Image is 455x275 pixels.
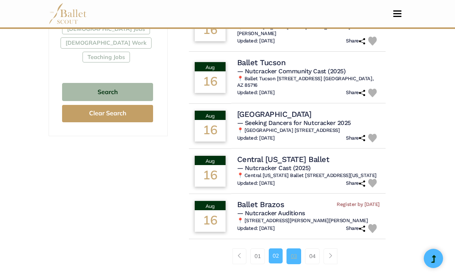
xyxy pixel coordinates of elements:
h6: Share [346,135,365,142]
h6: Updated: [DATE] [237,135,275,142]
div: Aug [195,201,226,210]
span: Register by [DATE] [337,201,379,208]
div: Aug [195,156,226,165]
h4: Ballet Tucson [237,57,286,67]
button: Toggle navigation [388,10,406,17]
button: Search [62,83,153,101]
h4: Ballet Brazos [237,199,285,209]
div: 16 [195,71,226,93]
div: Aug [195,111,226,120]
nav: Page navigation example [233,248,342,264]
h4: [GEOGRAPHIC_DATA] [237,109,312,119]
h6: Share [346,38,365,44]
h6: Share [346,89,365,96]
div: 16 [195,165,226,187]
h6: 📍 Ballet Tucson [STREET_ADDRESS] [GEOGRAPHIC_DATA], AZ 85716 [237,76,380,89]
h6: 📍 [GEOGRAPHIC_DATA] [STREET_ADDRESS] [237,127,380,134]
span: — Nutcracker Cast (2025) [237,164,311,172]
h6: Share [346,225,365,232]
h6: Updated: [DATE] [237,89,275,96]
div: 16 [195,120,226,142]
span: — Seeking Dancers for Nutcracker 2025 [237,119,351,127]
a: 02 [269,248,283,263]
h6: Updated: [DATE] [237,180,275,187]
h6: Updated: [DATE] [237,38,275,44]
a: 03 [286,248,301,264]
h6: 📍 [STREET_ADDRESS][PERSON_NAME][PERSON_NAME] [237,218,380,224]
span: — Nutcracker Community Cast (2025) [237,67,346,75]
button: Clear Search [62,105,153,122]
h6: 📍 Central [US_STATE] Ballet [STREET_ADDRESS][PERSON_NAME] [237,24,380,37]
div: 16 [195,20,226,41]
h6: Updated: [DATE] [237,225,275,232]
div: Aug [195,62,226,71]
h6: 📍 Central [US_STATE] Ballet [STREET_ADDRESS][US_STATE] [237,172,380,179]
a: 04 [305,248,320,264]
a: 01 [250,248,265,264]
h6: Share [346,180,365,187]
h4: Central [US_STATE] Ballet [237,154,329,164]
div: 16 [195,210,226,232]
span: — Nutcracker Auditions [237,209,305,217]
